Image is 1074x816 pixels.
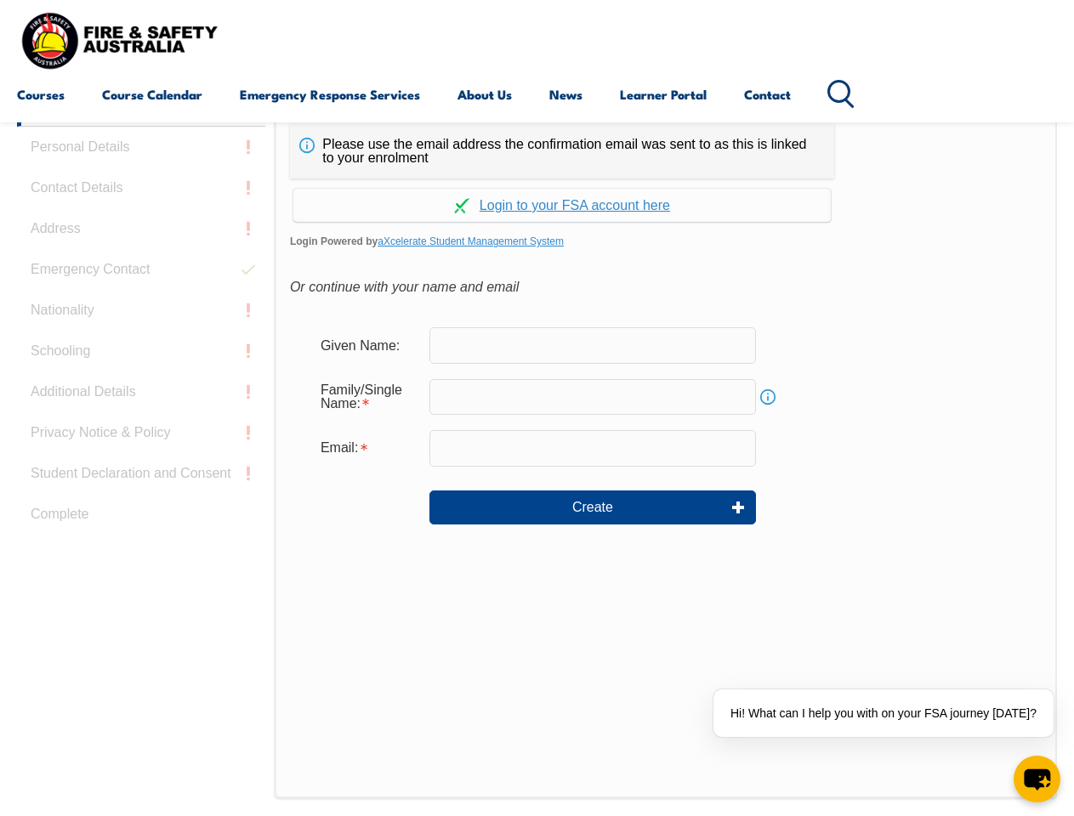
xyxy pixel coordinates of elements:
[756,385,780,409] a: Info
[240,74,420,115] a: Emergency Response Services
[378,235,564,247] a: aXcelerate Student Management System
[549,74,582,115] a: News
[744,74,791,115] a: Contact
[1014,756,1060,802] button: chat-button
[429,490,756,524] button: Create
[17,74,65,115] a: Courses
[454,198,469,213] img: Log in withaxcelerate
[620,74,707,115] a: Learner Portal
[102,74,202,115] a: Course Calendar
[307,374,429,420] div: Family/Single Name is required.
[290,275,1042,300] div: Or continue with your name and email
[307,329,429,361] div: Given Name:
[307,432,429,464] div: Email is required.
[713,689,1054,737] div: Hi! What can I help you with on your FSA journey [DATE]?
[290,229,1042,254] span: Login Powered by
[457,74,512,115] a: About Us
[290,124,834,178] div: Please use the email address the confirmation email was sent to as this is linked to your enrolment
